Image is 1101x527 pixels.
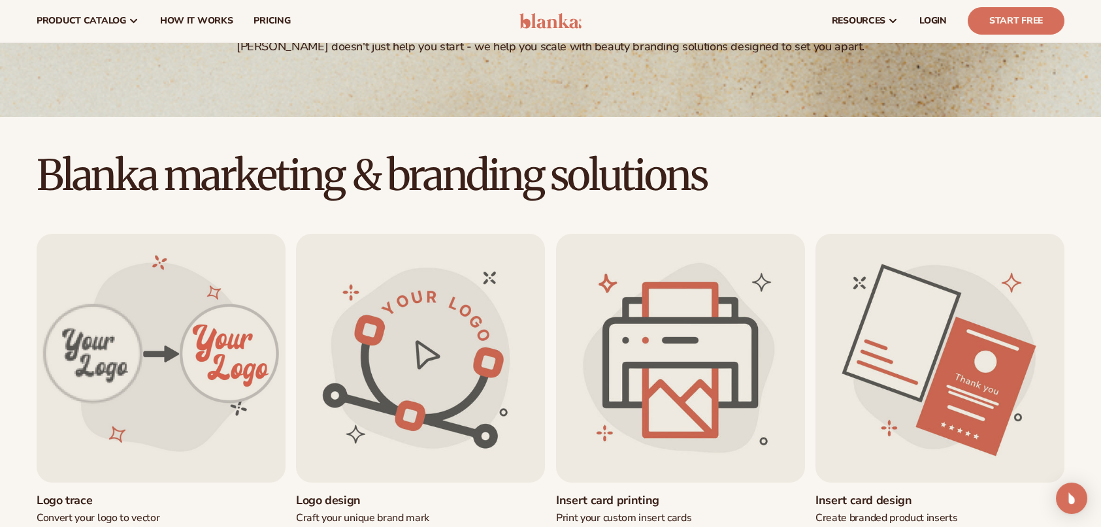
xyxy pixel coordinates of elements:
[519,13,582,29] img: logo
[296,493,545,508] a: Logo design
[556,493,805,508] a: Insert card printing
[1056,483,1087,514] div: Open Intercom Messenger
[37,16,126,26] span: product catalog
[160,16,233,26] span: How It Works
[815,493,1064,508] a: Insert card design
[254,16,290,26] span: pricing
[919,16,947,26] span: LOGIN
[37,493,286,508] a: Logo trace
[832,16,885,26] span: resources
[968,7,1064,35] a: Start Free
[237,39,864,54] div: [PERSON_NAME] doesn't just help you start - we help you scale with beauty branding solutions desi...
